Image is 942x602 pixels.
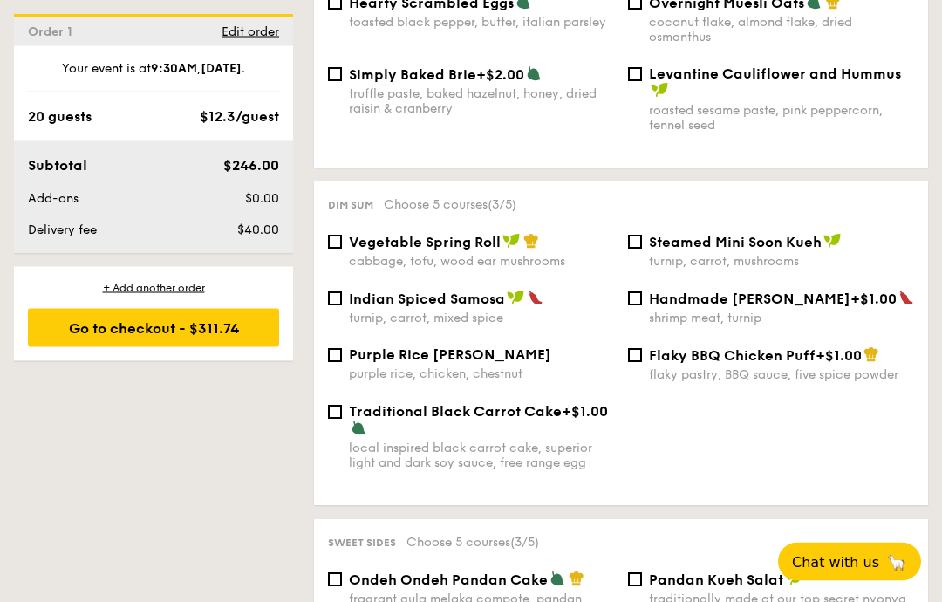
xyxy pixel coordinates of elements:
span: +$1.00 [816,348,862,365]
span: Choose 5 courses [384,198,516,213]
input: Steamed Mini Soon Kuehturnip, carrot, mushrooms [628,236,642,250]
div: toasted black pepper, butter, italian parsley [349,16,614,31]
img: icon-chef-hat.a58ddaea.svg [569,571,584,587]
input: Indian Spiced Samosaturnip, carrot, mixed spice [328,292,342,306]
input: Pandan Kueh Salattraditionally made at our top secret nyonya kichen [628,573,642,587]
img: icon-vegan.f8ff3823.svg [785,571,802,587]
span: Traditional Black Carrot Cake [349,404,562,421]
img: icon-vegetarian.fe4039eb.svg [351,421,366,436]
div: coconut flake, almond flake, dried osmanthus [649,16,914,45]
span: Pandan Kueh Salat [649,572,783,589]
span: +$1.00 [562,404,608,421]
div: flaky pastry, BBQ sauce, five spice powder [649,368,914,383]
span: $246.00 [223,157,279,174]
span: Add-ons [28,191,78,206]
span: (3/5) [510,536,539,551]
span: $0.00 [245,191,279,206]
input: Flaky BBQ Chicken Puff+$1.00flaky pastry, BBQ sauce, five spice powder [628,349,642,363]
div: turnip, carrot, mixed spice [349,311,614,326]
img: icon-vegan.f8ff3823.svg [507,291,524,306]
strong: 9:30AM [151,61,197,76]
span: Dim sum [328,200,373,212]
div: truffle paste, baked hazelnut, honey, dried raisin & cranberry [349,87,614,117]
strong: [DATE] [201,61,242,76]
span: Sweet sides [328,537,396,550]
img: icon-vegan.f8ff3823.svg [651,83,668,99]
span: Subtotal [28,157,87,174]
input: Levantine Cauliflower and Hummusroasted sesame paste, pink peppercorn, fennel seed [628,68,642,82]
span: Levantine Cauliflower and Hummus [649,66,901,83]
span: 🦙 [886,552,907,572]
span: Simply Baked Brie [349,67,476,84]
div: turnip, carrot, mushrooms [649,255,914,270]
span: Edit order [222,24,279,39]
div: $12.3/guest [200,106,279,127]
div: 20 guests [28,106,92,127]
input: Ondeh Ondeh Pandan Cakefragrant gula melaka compote, pandan sponge, dried coconut flakes [328,573,342,587]
img: icon-vegan.f8ff3823.svg [502,234,520,250]
input: Traditional Black Carrot Cake+$1.00local inspired black carrot cake, superior light and dark soy ... [328,406,342,420]
input: Purple Rice [PERSON_NAME]purple rice, chicken, chestnut [328,349,342,363]
span: Purple Rice [PERSON_NAME] [349,347,551,364]
div: purple rice, chicken, chestnut [349,367,614,382]
div: local inspired black carrot cake, superior light and dark soy sauce, free range egg [349,441,614,471]
span: Flaky BBQ Chicken Puff [649,348,816,365]
img: icon-chef-hat.a58ddaea.svg [863,347,879,363]
div: cabbage, tofu, wood ear mushrooms [349,255,614,270]
button: Chat with us🦙 [778,543,921,581]
input: Vegetable Spring Rollcabbage, tofu, wood ear mushrooms [328,236,342,250]
span: Chat with us [792,554,879,571]
img: icon-vegan.f8ff3823.svg [823,234,841,250]
span: Ondeh Ondeh Pandan Cake [349,572,548,589]
span: (3/5) [488,198,516,213]
input: Handmade [PERSON_NAME]+$1.00shrimp meat, turnip [628,292,642,306]
div: + Add another order [28,281,279,295]
img: icon-chef-hat.a58ddaea.svg [523,234,539,250]
span: $40.00 [237,222,279,237]
span: Vegetable Spring Roll [349,235,501,251]
img: icon-vegetarian.fe4039eb.svg [526,66,542,82]
span: Order 1 [28,24,79,39]
span: Delivery fee [28,222,97,237]
img: icon-vegetarian.fe4039eb.svg [549,571,565,587]
img: icon-spicy.37a8142b.svg [528,291,543,306]
input: Simply Baked Brie+$2.00truffle paste, baked hazelnut, honey, dried raisin & cranberry [328,68,342,82]
span: Handmade [PERSON_NAME] [649,291,850,308]
div: Your event is at , . [28,60,279,92]
span: Choose 5 courses [406,536,539,551]
div: shrimp meat, turnip [649,311,914,326]
div: roasted sesame paste, pink peppercorn, fennel seed [649,104,914,133]
img: icon-spicy.37a8142b.svg [898,291,914,306]
span: +$2.00 [476,67,524,84]
div: Go to checkout - $311.74 [28,309,279,347]
span: +$1.00 [850,291,897,308]
span: Indian Spiced Samosa [349,291,505,308]
span: Steamed Mini Soon Kueh [649,235,822,251]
